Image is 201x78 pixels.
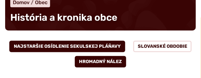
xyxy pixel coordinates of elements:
[10,12,118,23] span: História a kronika obce
[75,56,127,67] button: Hromadný nález
[133,41,192,52] button: Slovanské obdobie
[9,41,125,52] button: Najstaršie osídlenie Sekulskej pláňavy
